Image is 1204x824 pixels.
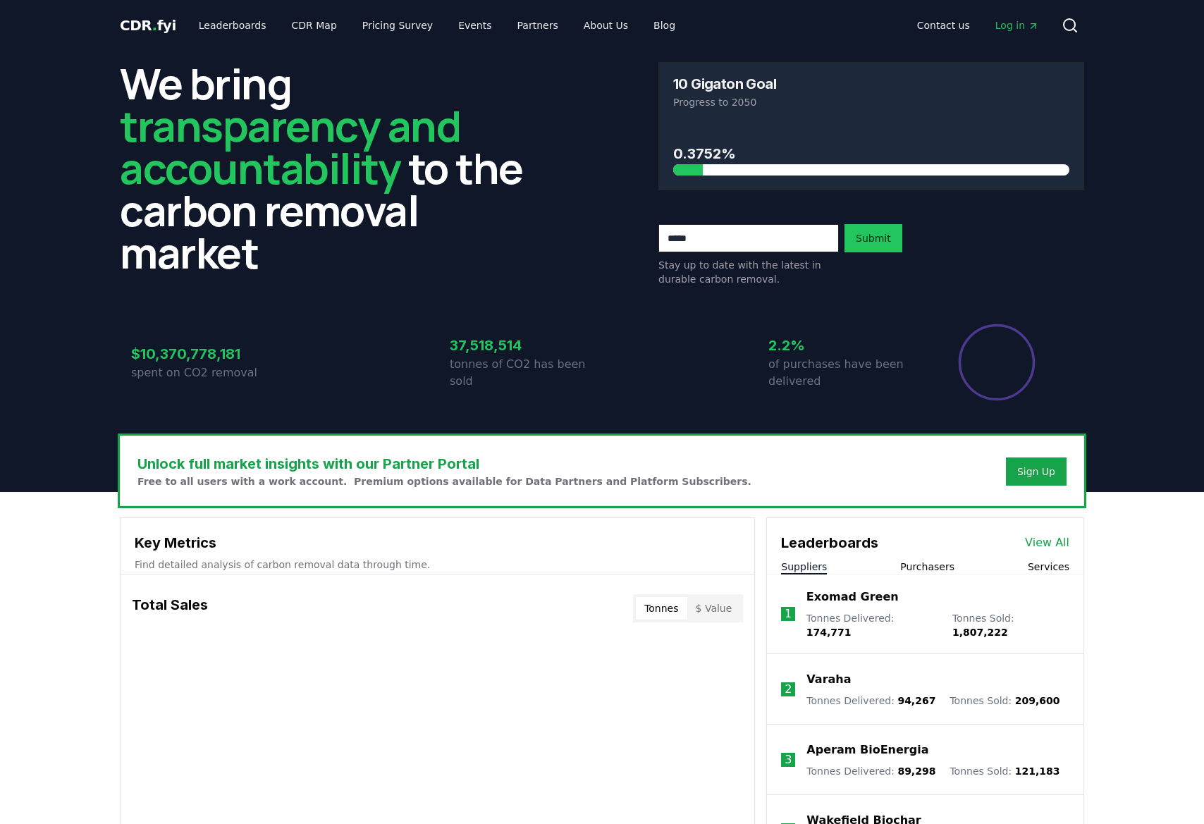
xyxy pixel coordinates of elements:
[636,597,687,620] button: Tonnes
[1028,560,1069,574] button: Services
[806,611,938,639] p: Tonnes Delivered :
[152,17,157,34] span: .
[351,13,444,38] a: Pricing Survey
[768,335,921,356] h3: 2.2%
[120,16,176,35] a: CDR.fyi
[1017,465,1055,479] a: Sign Up
[673,143,1069,164] h3: 0.3752%
[188,13,687,38] nav: Main
[450,356,602,390] p: tonnes of CO2 has been sold
[120,97,460,197] span: transparency and accountability
[131,343,283,364] h3: $10,370,778,181
[957,323,1036,402] div: Percentage of sales delivered
[687,597,741,620] button: $ Value
[1015,695,1060,706] span: 209,600
[506,13,570,38] a: Partners
[572,13,639,38] a: About Us
[806,627,852,638] span: 174,771
[642,13,687,38] a: Blog
[806,742,928,758] a: Aperam BioEnergia
[785,751,792,768] p: 3
[1025,534,1069,551] a: View All
[120,17,176,34] span: CDR fyi
[785,605,792,622] p: 1
[137,474,751,488] p: Free to all users with a work account. Premium options available for Data Partners and Platform S...
[135,532,740,553] h3: Key Metrics
[897,695,935,706] span: 94,267
[900,560,954,574] button: Purchasers
[135,558,740,572] p: Find detailed analysis of carbon removal data through time.
[1006,457,1067,486] button: Sign Up
[952,611,1069,639] p: Tonnes Sold :
[132,594,208,622] h3: Total Sales
[131,364,283,381] p: spent on CO2 removal
[137,453,751,474] h3: Unlock full market insights with our Partner Portal
[844,224,902,252] button: Submit
[995,18,1039,32] span: Log in
[120,62,546,273] h2: We bring to the carbon removal market
[950,764,1059,778] p: Tonnes Sold :
[897,765,935,777] span: 89,298
[673,95,1069,109] p: Progress to 2050
[806,764,935,778] p: Tonnes Delivered :
[450,335,602,356] h3: 37,518,514
[952,627,1008,638] span: 1,807,222
[806,589,899,605] a: Exomad Green
[1015,765,1060,777] span: 121,183
[768,356,921,390] p: of purchases have been delivered
[658,258,839,286] p: Stay up to date with the latest in durable carbon removal.
[447,13,503,38] a: Events
[906,13,981,38] a: Contact us
[188,13,278,38] a: Leaderboards
[806,671,851,688] a: Varaha
[673,77,776,91] h3: 10 Gigaton Goal
[785,681,792,698] p: 2
[906,13,1050,38] nav: Main
[806,694,935,708] p: Tonnes Delivered :
[781,532,878,553] h3: Leaderboards
[781,560,827,574] button: Suppliers
[281,13,348,38] a: CDR Map
[950,694,1059,708] p: Tonnes Sold :
[984,13,1050,38] a: Log in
